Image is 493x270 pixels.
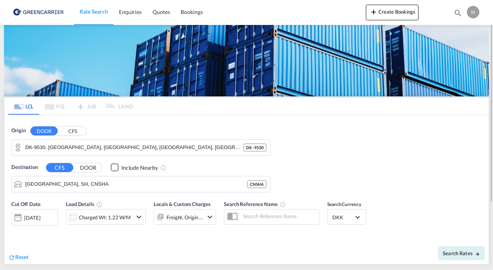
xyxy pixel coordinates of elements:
span: Bookings [181,9,202,15]
button: Search Ratesicon-arrow-right [438,246,485,260]
div: [DATE] [11,209,58,226]
span: Reset [15,254,28,260]
div: CNSHA [247,180,266,188]
md-icon: icon-refresh [8,254,15,261]
span: Cut Off Date [11,201,41,207]
span: Rate Search [80,8,108,15]
button: DOOR [30,126,58,135]
md-select: Select Currency: kr DKKDenmark Krone [332,211,362,223]
span: Search Rates [443,250,480,256]
md-pagination-wrapper: Use the left and right arrow keys to navigate between tabs [8,98,133,115]
img: GreenCarrierFCL_LCL.png [4,25,489,96]
button: icon-plus 400-fgCreate Bookings [366,5,419,20]
span: Origin [11,127,25,135]
button: CFS [46,163,73,172]
md-checkbox: Checkbox No Ink [111,163,158,172]
button: CFS [59,126,86,135]
input: Search by Port [25,178,247,190]
md-icon: icon-plus 400-fg [369,7,378,16]
md-icon: icon-magnify [454,9,462,17]
span: Search Reference Name [224,201,286,207]
div: Freight Origin Destination [167,212,203,223]
input: Search Reference Name [239,210,319,222]
div: Charged Wt: 1.22 W/M [79,212,131,223]
div: Freight Origin Destinationicon-chevron-down [154,209,216,225]
div: Include Nearby [121,164,158,172]
button: DOOR [74,163,102,172]
span: Load Details [66,201,103,207]
div: H [467,6,479,18]
span: Search Currency [327,201,361,207]
md-datepicker: Select [11,225,17,235]
div: Charged Wt: 1.22 W/Micon-chevron-down [66,209,146,225]
div: icon-refreshReset [8,253,28,262]
input: Search by Door [25,142,243,153]
md-icon: Chargeable Weight [96,201,103,208]
md-icon: icon-chevron-down [205,212,215,222]
span: Locals & Custom Charges [154,201,211,207]
span: Destination [11,163,38,171]
md-icon: Unchecked: Ignores neighbouring ports when fetching rates.Checked : Includes neighbouring ports w... [160,165,167,171]
md-input-container: DK-9530, Albæk, Borup, Buderupholm, Ellidshoej, Estrup, Floee, Gravlev, Guldbæk, Hæsum, Harrild, ... [12,140,270,155]
span: DK - 9530 [246,145,264,150]
md-icon: Your search will be saved by the below given name [280,201,286,208]
span: Enquiries [119,9,142,15]
md-icon: icon-chevron-down [134,212,144,222]
img: b0b18ec08afe11efb1d4932555f5f09d.png [12,4,64,21]
div: Origin DOOR CFS DK-9530, Albæk, Borup, Buderupholm, Ellidshoej, Estrup, Floee, Gravlev, Guldbæk, ... [4,115,489,265]
md-input-container: Shanghai, SH, CNSHA [12,176,270,192]
span: Quotes [153,9,170,15]
md-tab-item: LCL [8,98,39,115]
md-icon: icon-arrow-right [475,251,480,257]
div: [DATE] [24,214,40,221]
div: icon-magnify [454,9,462,20]
span: DKK [332,214,354,221]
